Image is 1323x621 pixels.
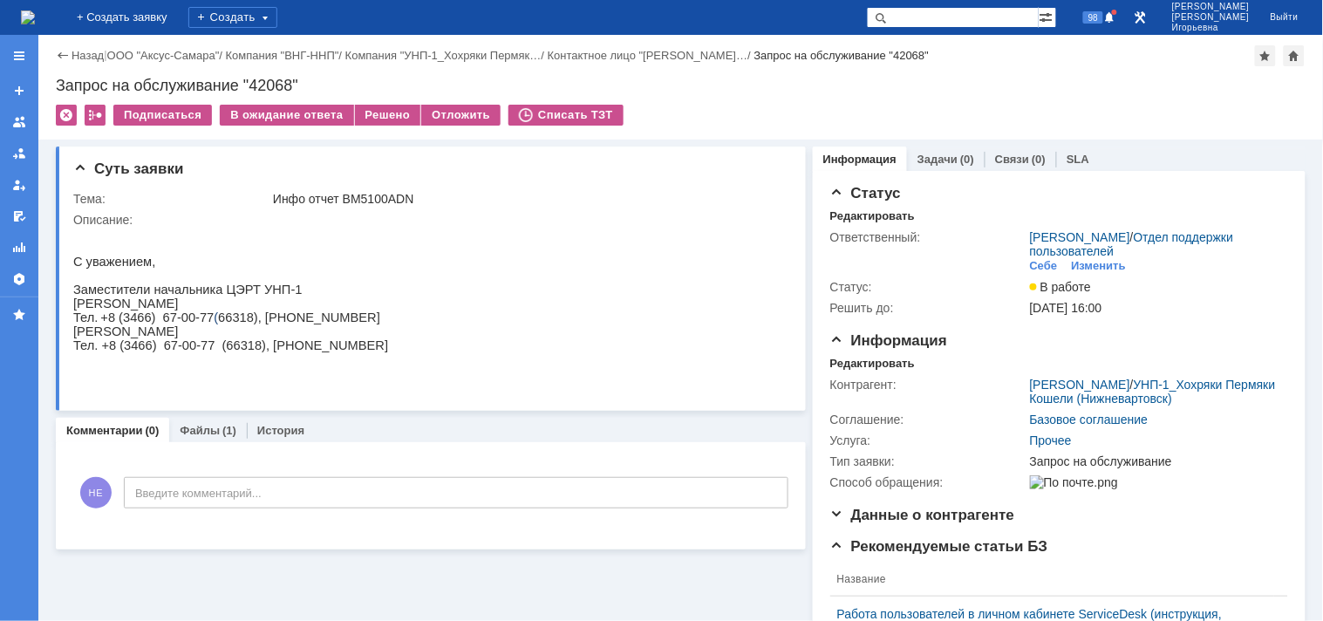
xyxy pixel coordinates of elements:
[345,49,542,62] a: Компания "УНП-1_Хохряки Пермяк…
[548,49,748,62] a: Контактное лицо "[PERSON_NAME]…
[146,424,160,437] div: (0)
[66,424,143,437] a: Комментарии
[226,49,345,62] div: /
[830,538,1048,555] span: Рекомендуемые статьи БЗ
[830,332,947,349] span: Информация
[107,49,220,62] a: ООО "Аксус-Самара"
[104,48,106,61] div: |
[1039,8,1056,24] span: Расширенный поиск
[56,105,77,126] div: Удалить
[21,10,35,24] a: Перейти на домашнюю страницу
[830,280,1026,294] div: Статус:
[1030,378,1130,392] a: [PERSON_NAME]
[72,49,104,62] a: Назад
[754,49,930,62] div: Запрос на обслуживание "42068"
[5,77,33,105] a: Создать заявку
[1030,433,1072,447] a: Прочее
[960,153,974,166] div: (0)
[5,265,33,293] a: Настройки
[1172,23,1250,33] span: Игорьевна
[1030,378,1276,406] a: УНП-1_Хохряки Пермяки Кошели (Нижневартовск)
[1172,2,1250,12] span: [PERSON_NAME]
[830,475,1026,489] div: Способ обращения:
[1030,280,1091,294] span: В работе
[5,171,33,199] a: Мои заявки
[830,413,1026,427] div: Соглашение:
[1030,230,1130,244] a: [PERSON_NAME]
[180,424,220,437] a: Файлы
[1072,259,1127,273] div: Изменить
[21,10,35,24] img: logo
[85,105,106,126] div: Работа с массовостью
[830,378,1026,392] div: Контрагент:
[830,301,1026,315] div: Решить до:
[1067,153,1089,166] a: SLA
[1030,301,1102,315] span: [DATE] 16:00
[830,563,1274,597] th: Название
[5,140,33,167] a: Заявки в моей ответственности
[188,7,277,28] div: Создать
[80,477,112,508] span: НЕ
[1255,45,1276,66] div: Добавить в избранное
[830,185,901,201] span: Статус
[917,153,958,166] a: Задачи
[1172,12,1250,23] span: [PERSON_NAME]
[73,192,269,206] div: Тема:
[830,209,915,223] div: Редактировать
[830,230,1026,244] div: Ответственный:
[830,454,1026,468] div: Тип заявки:
[823,153,897,166] a: Информация
[257,424,304,437] a: История
[1130,7,1151,28] a: Перейти в интерфейс администратора
[273,192,781,206] div: Инфо отчет BM5100ADN
[73,160,183,177] span: Суть заявки
[107,49,226,62] div: /
[140,84,145,98] span: (
[5,108,33,136] a: Заявки на командах
[5,234,33,262] a: Отчеты
[1284,45,1305,66] div: Сделать домашней страницей
[1030,378,1280,406] div: /
[1083,11,1103,24] span: 98
[5,202,33,230] a: Мои согласования
[1030,413,1149,427] a: Базовое соглашение
[73,213,785,227] div: Описание:
[1030,230,1280,258] div: /
[830,507,1015,523] span: Данные о контрагенте
[1030,454,1280,468] div: Запрос на обслуживание
[1030,230,1234,258] a: Отдел поддержки пользователей
[548,49,754,62] div: /
[226,49,339,62] a: Компания "ВНГ-ННП"
[830,357,915,371] div: Редактировать
[1032,153,1046,166] div: (0)
[1030,475,1118,489] img: По почте.png
[56,77,1306,94] div: Запрос на обслуживание "42068"
[830,433,1026,447] div: Услуга:
[345,49,548,62] div: /
[222,424,236,437] div: (1)
[995,153,1029,166] a: Связи
[27,84,307,98] span: +8 (3466) 67-00-77 66318), [PHONE_NUMBER]
[1030,259,1058,273] div: Себе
